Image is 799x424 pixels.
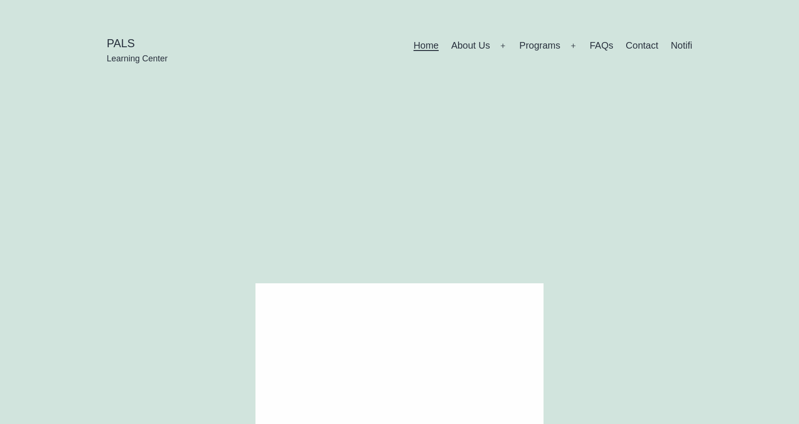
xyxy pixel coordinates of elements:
a: Notifi [664,34,698,58]
nav: Primary menu [414,34,692,58]
a: About Us [445,34,496,58]
a: Programs [513,34,567,58]
a: Home [407,34,445,58]
h1: PALS [107,36,168,51]
p: Learning Center [107,53,168,65]
a: FAQs [584,34,620,58]
a: Contact [620,34,664,58]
